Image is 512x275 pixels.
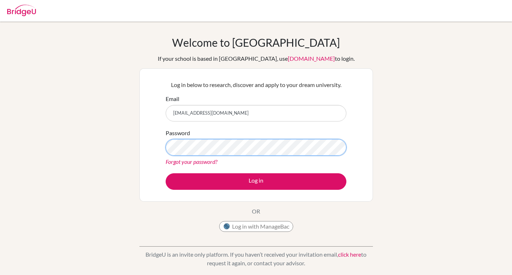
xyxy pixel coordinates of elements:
a: [DOMAIN_NAME] [288,55,335,62]
div: If your school is based in [GEOGRAPHIC_DATA], use to login. [158,54,355,63]
h1: Welcome to [GEOGRAPHIC_DATA] [172,36,340,49]
p: BridgeU is an invite only platform. If you haven’t received your invitation email, to request it ... [139,250,373,267]
button: Log in with ManageBac [219,221,293,232]
p: Log in below to research, discover and apply to your dream university. [166,81,346,89]
label: Email [166,95,179,103]
label: Password [166,129,190,137]
button: Log in [166,173,346,190]
a: click here [338,251,361,258]
img: Bridge-U [7,5,36,16]
a: Forgot your password? [166,158,217,165]
p: OR [252,207,260,216]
